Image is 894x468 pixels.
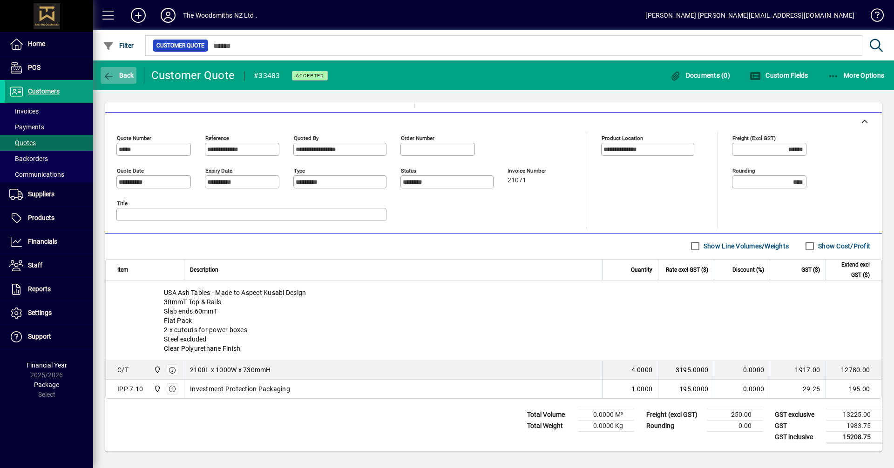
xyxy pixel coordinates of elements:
[117,200,128,206] mat-label: Title
[864,2,882,32] a: Knowledge Base
[294,167,305,174] mat-label: Type
[5,119,93,135] a: Payments
[5,207,93,230] a: Products
[5,167,93,182] a: Communications
[156,41,204,50] span: Customer Quote
[631,384,653,394] span: 1.0000
[826,431,882,443] td: 15208.75
[5,278,93,301] a: Reports
[5,301,93,325] a: Settings
[101,67,136,84] button: Back
[117,365,129,374] div: C/T
[816,241,870,251] label: Show Cost/Profit
[732,134,776,141] mat-label: Freight (excl GST)
[401,134,434,141] mat-label: Order number
[93,67,144,84] app-page-header-button: Back
[770,431,826,443] td: GST inclusive
[645,8,854,23] div: [PERSON_NAME] [PERSON_NAME][EMAIL_ADDRESS][DOMAIN_NAME]
[5,325,93,348] a: Support
[5,254,93,277] a: Staff
[631,265,652,275] span: Quantity
[702,241,789,251] label: Show Line Volumes/Weights
[205,167,232,174] mat-label: Expiry date
[750,72,808,79] span: Custom Fields
[666,265,708,275] span: Rate excl GST ($)
[27,361,67,369] span: Financial Year
[117,265,129,275] span: Item
[117,384,143,394] div: IPP 7.10
[667,67,732,84] button: Documents (0)
[770,409,826,420] td: GST exclusive
[151,384,162,394] span: The Woodsmiths
[826,409,882,420] td: 13225.00
[28,214,54,221] span: Products
[106,281,881,361] div: USA Ash Tables - Made to Aspect Kusabi Design 30mmT Top & Rails Slab ends 60mmT Flat Pack 2 x cut...
[151,68,235,83] div: Customer Quote
[732,167,755,174] mat-label: Rounding
[9,155,48,162] span: Backorders
[602,134,643,141] mat-label: Product location
[101,37,136,54] button: Filter
[34,381,59,388] span: Package
[826,420,882,431] td: 1983.75
[828,72,885,79] span: More Options
[151,365,162,375] span: The Woodsmiths
[28,238,57,245] span: Financials
[5,135,93,151] a: Quotes
[732,265,764,275] span: Discount (%)
[770,361,826,380] td: 1917.00
[642,409,707,420] td: Freight (excl GST)
[28,87,60,95] span: Customers
[9,139,36,147] span: Quotes
[296,73,324,79] span: ACCEPTED
[522,420,578,431] td: Total Weight
[714,361,770,380] td: 0.0000
[123,7,153,24] button: Add
[254,68,280,83] div: #33483
[183,8,257,23] div: The Woodsmiths NZ Ltd .
[28,40,45,47] span: Home
[578,409,634,420] td: 0.0000 M³
[9,171,64,178] span: Communications
[642,420,707,431] td: Rounding
[28,64,41,71] span: POS
[5,33,93,56] a: Home
[747,67,811,84] button: Custom Fields
[832,260,870,280] span: Extend excl GST ($)
[294,134,318,141] mat-label: Quoted by
[770,420,826,431] td: GST
[5,151,93,167] a: Backorders
[9,123,44,131] span: Payments
[664,384,708,394] div: 195.0000
[103,42,134,49] span: Filter
[826,67,887,84] button: More Options
[117,134,151,141] mat-label: Quote number
[28,309,52,316] span: Settings
[401,167,416,174] mat-label: Status
[9,107,39,115] span: Invoices
[508,177,526,184] span: 21071
[205,134,229,141] mat-label: Reference
[5,183,93,206] a: Suppliers
[28,333,51,340] span: Support
[5,56,93,80] a: POS
[28,285,51,293] span: Reports
[770,380,826,398] td: 29.25
[707,409,763,420] td: 250.00
[670,72,730,79] span: Documents (0)
[578,420,634,431] td: 0.0000 Kg
[664,365,708,374] div: 3195.0000
[5,103,93,119] a: Invoices
[826,361,881,380] td: 12780.00
[103,72,134,79] span: Back
[631,365,653,374] span: 4.0000
[153,7,183,24] button: Profile
[801,265,820,275] span: GST ($)
[714,380,770,398] td: 0.0000
[5,230,93,254] a: Financials
[117,167,144,174] mat-label: Quote date
[707,420,763,431] td: 0.00
[190,365,271,374] span: 2100L x 1000W x 730mmH
[28,261,42,269] span: Staff
[508,168,563,174] span: Invoice number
